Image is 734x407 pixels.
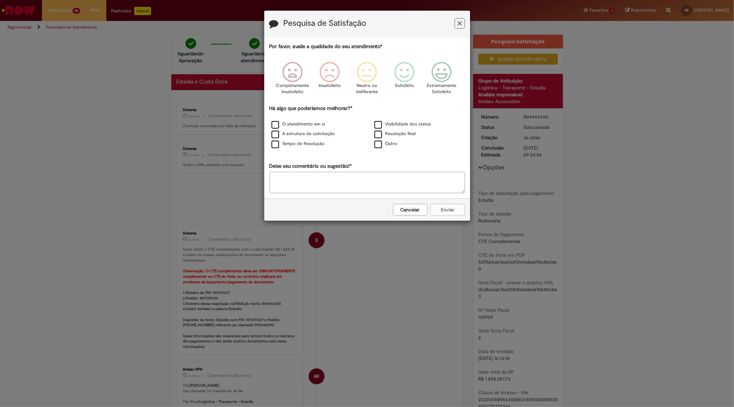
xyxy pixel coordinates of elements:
[269,43,383,50] label: Por favor, avalie a qualidade do seu atendimento*
[272,121,325,128] label: O atendimento em si
[374,121,431,128] label: Visibilidade dos status
[424,57,459,104] div: Extremamente Satisfeito
[319,82,341,89] p: Insatisfeito
[393,204,427,216] button: Cancelar
[395,82,414,89] p: Satisfeito
[269,105,465,149] div: Há algo que poderíamos melhorar?*
[374,141,397,147] label: Outro
[374,131,416,137] label: Resolução final
[387,57,422,104] div: Satisfeito
[269,163,352,170] label: Deixe seu comentário ou sugestão!*
[312,57,347,104] div: Insatisfeito
[284,19,366,28] label: Pesquisa de Satisfação
[354,82,379,95] p: Neutro ou indiferente
[275,57,310,104] div: Completamente Insatisfeito
[349,57,384,104] div: Neutro ou indiferente
[272,141,325,147] label: Tempo de Resolução
[272,131,335,137] label: A estrutura da solicitação
[276,82,309,95] p: Completamente Insatisfeito
[427,82,456,95] p: Extremamente Satisfeito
